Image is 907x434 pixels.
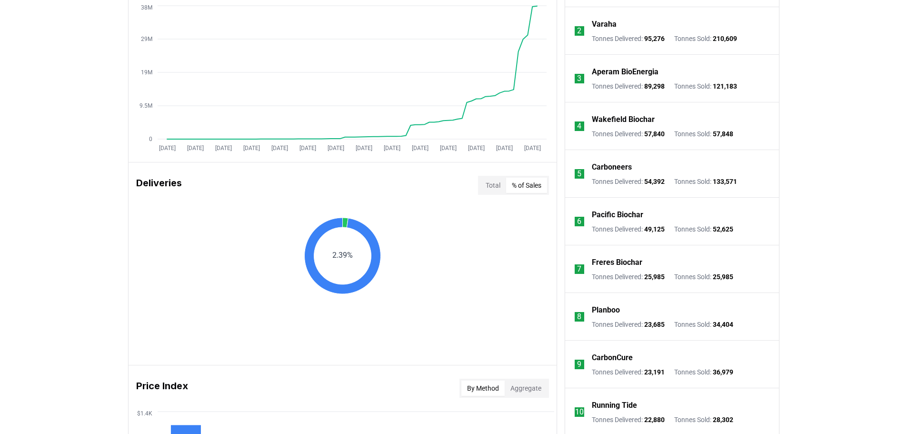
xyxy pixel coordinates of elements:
[506,178,547,193] button: % of Sales
[713,130,733,138] span: 57,848
[713,321,733,328] span: 34,404
[592,129,665,139] p: Tonnes Delivered :
[577,263,581,275] p: 7
[674,129,733,139] p: Tonnes Sold :
[713,368,733,376] span: 36,979
[159,145,175,151] tspan: [DATE]
[592,114,655,125] a: Wakefield Biochar
[141,69,152,76] tspan: 19M
[592,257,642,268] a: Freres Biochar
[505,381,547,396] button: Aggregate
[140,102,152,109] tspan: 9.5M
[592,66,658,78] a: Aperam BioEnergia
[713,273,733,281] span: 25,985
[383,145,400,151] tspan: [DATE]
[496,145,512,151] tspan: [DATE]
[592,161,632,173] a: Carboneers
[674,224,733,234] p: Tonnes Sold :
[592,209,643,221] a: Pacific Biochar
[674,367,733,377] p: Tonnes Sold :
[355,145,372,151] tspan: [DATE]
[592,272,665,282] p: Tonnes Delivered :
[713,82,737,90] span: 121,183
[713,416,733,424] span: 28,302
[592,177,665,186] p: Tonnes Delivered :
[577,168,581,180] p: 5
[592,352,633,363] a: CarbonCure
[644,321,665,328] span: 23,685
[141,36,152,42] tspan: 29M
[439,145,456,151] tspan: [DATE]
[461,381,505,396] button: By Method
[577,25,581,37] p: 2
[468,145,484,151] tspan: [DATE]
[592,224,665,234] p: Tonnes Delivered :
[644,416,665,424] span: 22,880
[149,136,152,142] tspan: 0
[524,145,540,151] tspan: [DATE]
[674,272,733,282] p: Tonnes Sold :
[644,273,665,281] span: 25,985
[592,304,620,316] a: Planboo
[480,178,506,193] button: Total
[644,35,665,42] span: 95,276
[215,145,231,151] tspan: [DATE]
[674,34,737,43] p: Tonnes Sold :
[674,320,733,329] p: Tonnes Sold :
[644,82,665,90] span: 89,298
[271,145,288,151] tspan: [DATE]
[592,415,665,424] p: Tonnes Delivered :
[577,359,581,370] p: 9
[592,320,665,329] p: Tonnes Delivered :
[713,225,733,233] span: 52,625
[644,368,665,376] span: 23,191
[187,145,203,151] tspan: [DATE]
[577,216,581,227] p: 6
[592,19,617,30] a: Varaha
[577,311,581,323] p: 8
[332,251,353,260] text: 2.39%
[674,177,737,186] p: Tonnes Sold :
[713,35,737,42] span: 210,609
[592,367,665,377] p: Tonnes Delivered :
[577,73,581,84] p: 3
[592,81,665,91] p: Tonnes Delivered :
[411,145,428,151] tspan: [DATE]
[136,176,182,195] h3: Deliveries
[592,400,637,411] a: Running Tide
[327,145,344,151] tspan: [DATE]
[575,406,584,418] p: 10
[674,415,733,424] p: Tonnes Sold :
[299,145,316,151] tspan: [DATE]
[644,225,665,233] span: 49,125
[141,4,152,11] tspan: 38M
[674,81,737,91] p: Tonnes Sold :
[592,34,665,43] p: Tonnes Delivered :
[136,379,188,398] h3: Price Index
[137,410,152,417] tspan: $1.4K
[577,121,581,132] p: 4
[644,178,665,185] span: 54,392
[713,178,737,185] span: 133,571
[644,130,665,138] span: 57,840
[243,145,259,151] tspan: [DATE]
